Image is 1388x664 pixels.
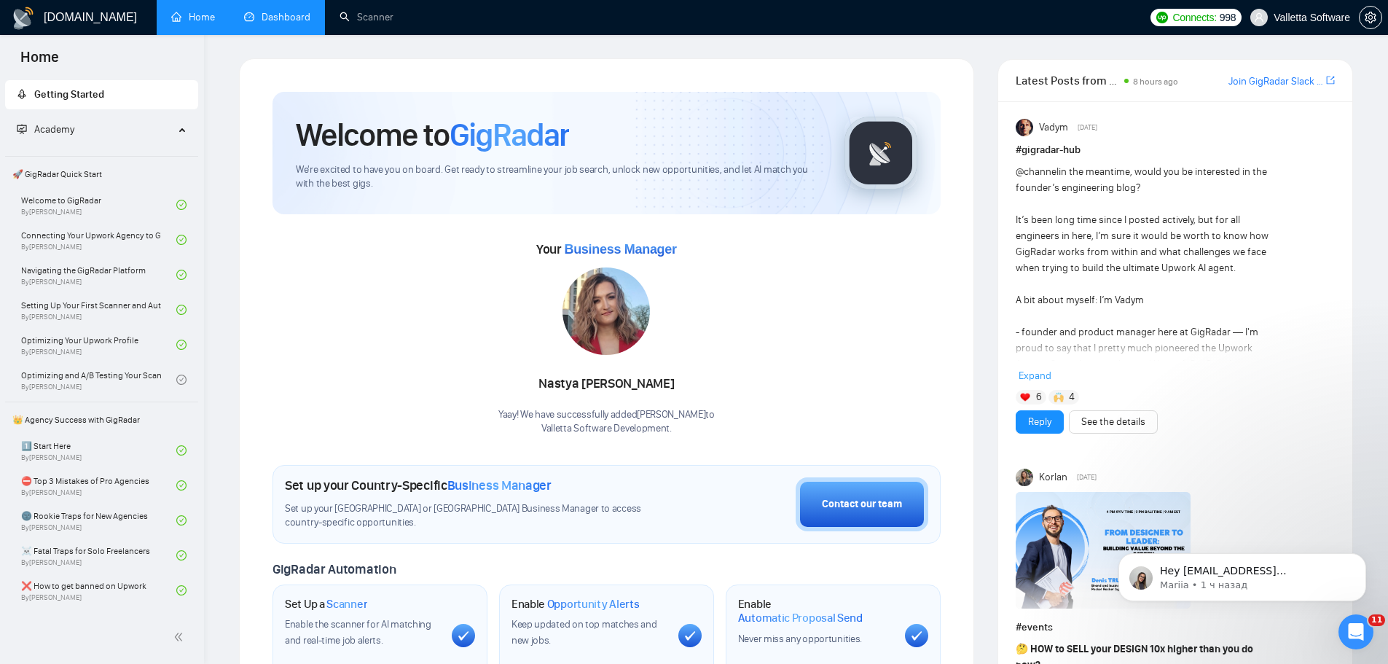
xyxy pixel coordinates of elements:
span: 6 [1036,390,1042,405]
span: We're excited to have you on board. Get ready to streamline your job search, unlock new opportuni... [296,163,821,191]
span: check-circle [176,200,187,210]
span: GigRadar [450,115,569,155]
img: Korlan [1016,469,1033,486]
span: check-circle [176,375,187,385]
a: dashboardDashboard [244,11,310,23]
h1: Set Up a [285,597,367,612]
button: Reply [1016,410,1064,434]
span: 998 [1220,9,1236,26]
span: GigRadar Automation [272,561,396,577]
span: Expand [1019,370,1051,382]
span: Automatic Proposal Send [738,611,863,625]
span: check-circle [176,340,187,350]
span: Business Manager [564,242,676,257]
a: ⛔ Top 3 Mistakes of Pro AgenciesBy[PERSON_NAME] [21,469,176,501]
a: ☠️ Fatal Traps for Solo FreelancersBy[PERSON_NAME] [21,539,176,571]
span: Your [536,241,677,257]
span: Latest Posts from the GigRadar Community [1016,71,1120,90]
span: check-circle [176,270,187,280]
a: Reply [1028,414,1051,430]
span: [DATE] [1078,121,1097,134]
img: 🙌 [1054,392,1064,402]
div: in the meantime, would you be interested in the founder’s engineering blog? It’s been long time s... [1016,164,1271,581]
span: Getting Started [34,88,104,101]
span: 🤔 [1016,643,1028,655]
span: Home [9,47,71,77]
iframe: Intercom live chat [1338,614,1373,649]
a: Setting Up Your First Scanner and Auto-BidderBy[PERSON_NAME] [21,294,176,326]
h1: # events [1016,620,1335,636]
a: export [1326,74,1335,87]
img: gigradar-logo.png [844,117,917,190]
div: Yaay! We have successfully added [PERSON_NAME] to [498,408,715,436]
span: check-circle [176,480,187,491]
span: Academy [34,123,74,136]
iframe: Intercom notifications сообщение [1097,523,1388,625]
a: Connecting Your Upwork Agency to GigRadarBy[PERSON_NAME] [21,224,176,256]
a: setting [1359,12,1382,23]
a: Welcome to GigRadarBy[PERSON_NAME] [21,189,176,221]
img: 1686180585495-117.jpg [562,267,650,355]
span: check-circle [176,585,187,595]
span: check-circle [176,515,187,526]
a: 🌚 Rookie Traps for New AgenciesBy[PERSON_NAME] [21,504,176,536]
span: Business Manager [447,477,552,493]
img: logo [12,7,35,30]
p: Message from Mariia, sent 1 ч назад [63,56,251,69]
button: See the details [1069,410,1158,434]
a: ❌ How to get banned on UpworkBy[PERSON_NAME] [21,574,176,606]
span: 8 hours ago [1133,77,1178,87]
h1: Enable [738,597,893,625]
a: Join GigRadar Slack Community [1228,74,1323,90]
h1: Set up your Country-Specific [285,477,552,493]
span: check-circle [176,550,187,561]
span: Vadym [1039,120,1068,136]
h1: Welcome to [296,115,569,155]
span: setting [1360,12,1381,23]
span: 11 [1368,614,1385,626]
div: Nastya [PERSON_NAME] [498,372,715,397]
span: Scanner [326,597,367,612]
button: setting [1359,6,1382,29]
span: double-left [173,630,188,644]
a: searchScanner [340,11,393,23]
span: @channel [1016,165,1059,178]
a: Navigating the GigRadar PlatformBy[PERSON_NAME] [21,259,176,291]
span: check-circle [176,445,187,456]
span: 👑 Agency Success with GigRadar [7,405,197,434]
span: rocket [17,89,27,99]
span: fund-projection-screen [17,124,27,134]
span: Connects: [1172,9,1216,26]
a: Optimizing and A/B Testing Your Scanner for Better ResultsBy[PERSON_NAME] [21,364,176,396]
h1: # gigradar-hub [1016,142,1335,158]
span: [DATE] [1077,471,1097,484]
span: Set up your [GEOGRAPHIC_DATA] or [GEOGRAPHIC_DATA] Business Manager to access country-specific op... [285,502,671,530]
a: Optimizing Your Upwork ProfileBy[PERSON_NAME] [21,329,176,361]
span: 4 [1069,390,1075,405]
span: Korlan [1039,469,1067,485]
li: Getting Started [5,80,198,109]
span: 🚀 GigRadar Quick Start [7,160,197,189]
span: Enable the scanner for AI matching and real-time job alerts. [285,618,431,647]
span: check-circle [176,305,187,315]
a: homeHome [171,11,215,23]
p: Valletta Software Development . [498,422,715,436]
span: Hey [EMAIL_ADDRESS][DOMAIN_NAME], Looks like your Upwork agency [DOMAIN_NAME]: AI and humans toge... [63,42,250,257]
img: Vadym [1016,119,1033,136]
a: 1️⃣ Start HereBy[PERSON_NAME] [21,434,176,466]
a: See the details [1081,414,1145,430]
span: check-circle [176,235,187,245]
span: Opportunity Alerts [547,597,640,612]
span: export [1326,74,1335,86]
span: Keep updated on top matches and new jobs. [511,618,657,647]
button: Contact our team [796,477,928,531]
img: F09HV7Q5KUN-Denis%20True.png [1016,492,1191,609]
img: ❤️ [1020,392,1030,402]
span: Never miss any opportunities. [738,633,862,645]
div: Contact our team [822,496,902,512]
span: user [1254,12,1264,23]
h1: Enable [511,597,640,612]
img: upwork-logo.png [1156,12,1168,23]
